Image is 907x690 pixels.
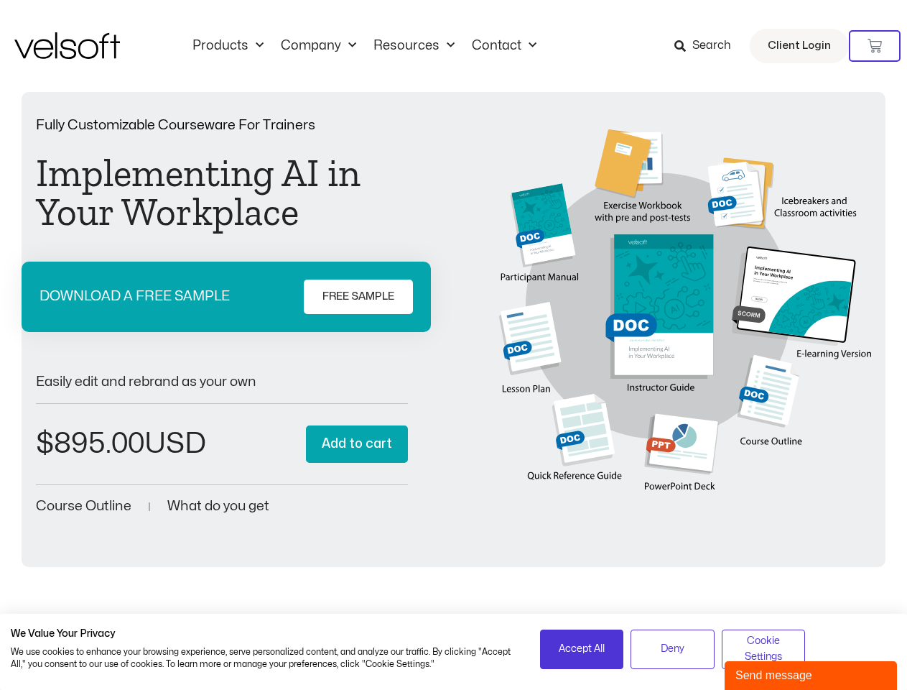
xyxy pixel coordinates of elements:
p: Fully Customizable Courseware For Trainers [36,119,408,132]
nav: Menu [184,38,545,54]
img: Second Product Image [499,129,871,506]
a: ResourcesMenu Toggle [365,38,463,54]
p: We use cookies to enhance your browsing experience, serve personalized content, and analyze our t... [11,646,518,671]
span: Cookie Settings [731,633,796,666]
button: Accept all cookies [540,630,624,669]
button: Deny all cookies [631,630,715,669]
h2: We Value Your Privacy [11,627,518,640]
a: ProductsMenu Toggle [184,38,272,54]
a: What do you get [167,500,269,513]
img: Velsoft Training Materials [14,32,120,59]
p: DOWNLOAD A FREE SAMPLE [39,290,230,303]
a: Client Login [750,29,849,63]
span: $ [36,430,54,458]
span: Accept All [559,641,605,657]
a: CompanyMenu Toggle [272,38,365,54]
p: Easily edit and rebrand as your own [36,375,408,389]
button: Adjust cookie preferences [722,630,806,669]
a: Search [674,34,741,58]
button: Add to cart [306,425,408,464]
span: Client Login [768,37,831,55]
span: Deny [661,641,684,657]
a: FREE SAMPLE [304,280,413,314]
a: ContactMenu Toggle [463,38,545,54]
bdi: 895.00 [36,430,144,458]
span: Search [692,37,731,55]
a: Course Outline [36,500,131,513]
h1: Implementing AI in Your Workplace [36,154,408,231]
iframe: chat widget [725,658,900,690]
span: FREE SAMPLE [322,288,394,305]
